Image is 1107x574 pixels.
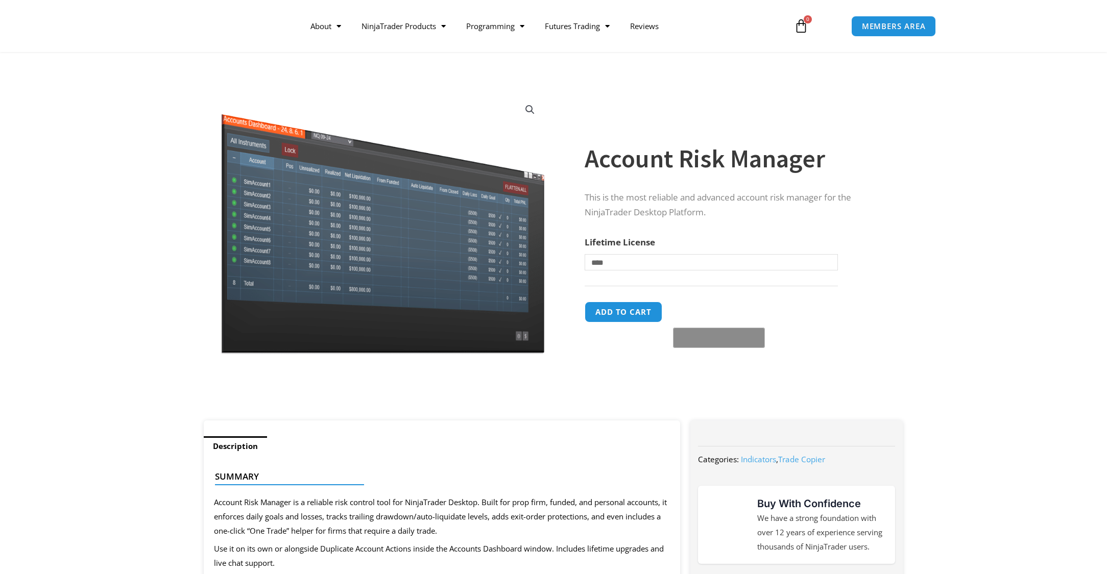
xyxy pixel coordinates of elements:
[351,14,456,38] a: NinjaTrader Products
[708,506,745,543] img: mark thumbs good 43913 | Affordable Indicators – NinjaTrader
[521,101,539,119] a: View full-screen image gallery
[851,16,936,37] a: MEMBERS AREA
[698,454,739,464] span: Categories:
[300,14,782,38] nav: Menu
[215,471,661,482] h4: Summary
[620,14,669,38] a: Reviews
[456,14,535,38] a: Programming
[757,496,885,511] h3: Buy With Confidence
[741,454,825,464] span: ,
[585,236,655,248] label: Lifetime License
[300,14,351,38] a: About
[862,22,926,30] span: MEMBERS AREA
[779,11,824,41] a: 0
[171,8,281,44] img: LogoAI | Affordable Indicators – NinjaTrader
[741,454,776,464] a: Indicators
[778,454,825,464] a: Trade Copier
[585,354,883,363] iframe: PayPal Message 1
[585,190,883,220] p: This is the most reliable and advanced account risk manager for the NinjaTrader Desktop Platform.
[214,497,667,536] span: Account Risk Manager is a reliable risk control tool for NinjaTrader Desktop. Built for prop firm...
[585,302,662,322] button: Add to cart
[535,14,620,38] a: Futures Trading
[204,436,267,456] a: Description
[673,328,765,348] button: Buy with GPay
[671,300,763,325] iframe: Secure express checkout frame
[214,543,664,568] span: Use it on its own or alongside Duplicate Account Actions inside the Accounts Dashboard window. In...
[585,141,883,177] h1: Account Risk Manager
[757,511,885,554] p: We have a strong foundation with over 12 years of experience serving thousands of NinjaTrader users.
[804,15,812,23] span: 0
